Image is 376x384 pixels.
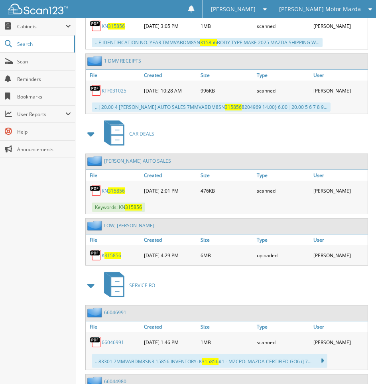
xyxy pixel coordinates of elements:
a: KN315856 [102,187,125,194]
a: Type [255,321,311,332]
a: Created [142,170,198,181]
div: 476KB [199,183,255,199]
div: [PERSON_NAME] [311,83,368,98]
div: [DATE] 2:01 PM [142,183,198,199]
span: 315856 [125,204,142,211]
div: 1MB [199,18,255,34]
a: File [86,321,142,332]
a: 66046991 [104,309,126,316]
span: User Reports [17,111,65,118]
div: [DATE] 3:05 PM [142,18,198,34]
div: scanned [255,183,311,199]
a: Created [142,321,198,332]
span: SERVICE RO [129,282,155,289]
span: Scan [17,58,71,65]
div: 1MB [199,334,255,350]
div: [DATE] 1:46 PM [142,334,198,350]
a: KTF031025 [102,87,126,94]
img: PDF.png [90,336,102,348]
div: [DATE] 10:28 AM [142,83,198,98]
a: 1 DMV RECEIPTS [104,57,141,64]
a: Type [255,170,311,181]
img: folder2.png [87,221,104,230]
div: uploaded [255,247,311,263]
a: SERVICE RO [99,270,155,301]
a: Created [142,234,198,245]
span: Keywords: KN [92,203,145,212]
a: User [311,234,368,245]
div: 6MB [199,247,255,263]
span: Cabinets [17,23,65,30]
a: Size [199,70,255,81]
span: Reminders [17,76,71,83]
img: folder2.png [87,56,104,66]
div: 996KB [199,83,255,98]
a: File [86,234,142,245]
a: File [86,170,142,181]
span: 315856 [108,187,125,194]
a: User [311,170,368,181]
img: scan123-logo-white.svg [8,4,68,14]
span: Help [17,128,71,135]
div: scanned [255,18,311,34]
div: [PERSON_NAME] [311,18,368,34]
div: [PERSON_NAME] [311,247,368,263]
span: [PERSON_NAME] Motor Mazda [279,7,361,12]
a: Size [199,170,255,181]
div: ...E IDENTIFICATION NO. YEAR TMMVABDM8SN BODY TYPE MAKE 2025 MAZDA SHIPPING W... [92,38,323,47]
img: PDF.png [90,249,102,261]
a: File [86,70,142,81]
a: User [311,70,368,81]
span: CAR DEALS [129,130,154,137]
a: Type [255,234,311,245]
span: 315856 [104,252,121,259]
span: [PERSON_NAME] [211,7,256,12]
a: KN315856 [102,23,125,30]
span: Bookmarks [17,93,71,100]
a: CAR DEALS [99,118,154,150]
div: [PERSON_NAME] [311,183,368,199]
img: PDF.png [90,85,102,96]
span: 315856 [108,23,125,30]
img: PDF.png [90,185,102,197]
span: Announcements [17,146,71,153]
div: scanned [255,334,311,350]
a: User [311,321,368,332]
div: ...|20.00 4 [PERSON_NAME] AUTO SALES 7MMVABDM8SN 8204969 14.00} 6.00 |20.00 5 6 7 8 9... [92,102,331,112]
img: PDF.png [90,20,102,32]
div: [PERSON_NAME] [311,334,368,350]
a: LOW, [PERSON_NAME] [104,222,154,229]
span: 315856 [202,358,219,365]
iframe: Chat Widget [336,346,376,384]
a: Size [199,234,255,245]
span: 315856 [200,39,217,46]
a: K315856 [102,252,121,259]
a: 66046991 [102,339,124,346]
span: 315856 [225,104,242,110]
a: [PERSON_NAME] AUTO SALES [104,158,171,164]
span: Search [17,41,70,47]
a: Created [142,70,198,81]
img: folder2.png [87,307,104,317]
div: scanned [255,83,311,98]
img: folder2.png [87,156,104,166]
a: Size [199,321,255,332]
a: Type [255,70,311,81]
div: [DATE] 4:29 PM [142,247,198,263]
div: ...83301 7MMVABDM8SN3 15856 INVENTORY: K #1 - MZCPO: MAZDA CERTIFIED GO6 i] 7... [92,354,327,368]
